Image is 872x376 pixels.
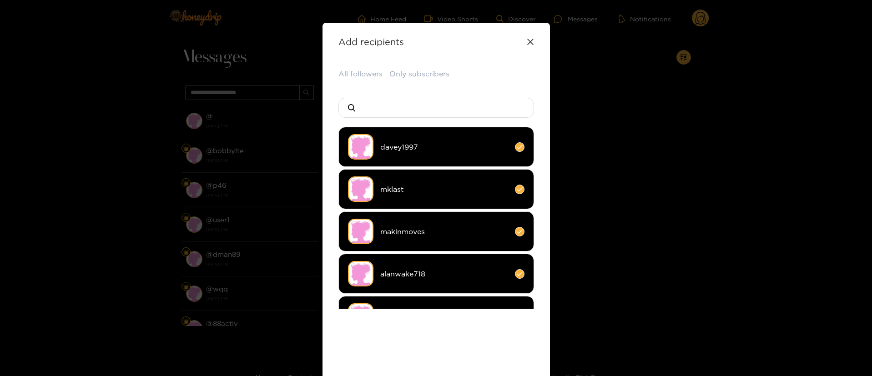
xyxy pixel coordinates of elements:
[348,176,373,202] img: no-avatar.png
[348,303,373,329] img: no-avatar.png
[389,69,449,79] button: Only subscribers
[348,134,373,160] img: no-avatar.png
[380,184,508,195] span: mklast
[380,226,508,237] span: makinmoves
[380,142,508,152] span: davey1997
[348,261,373,286] img: no-avatar.png
[338,36,404,47] strong: Add recipients
[380,269,508,279] span: alanwake718
[338,69,383,79] button: All followers
[348,219,373,244] img: no-avatar.png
